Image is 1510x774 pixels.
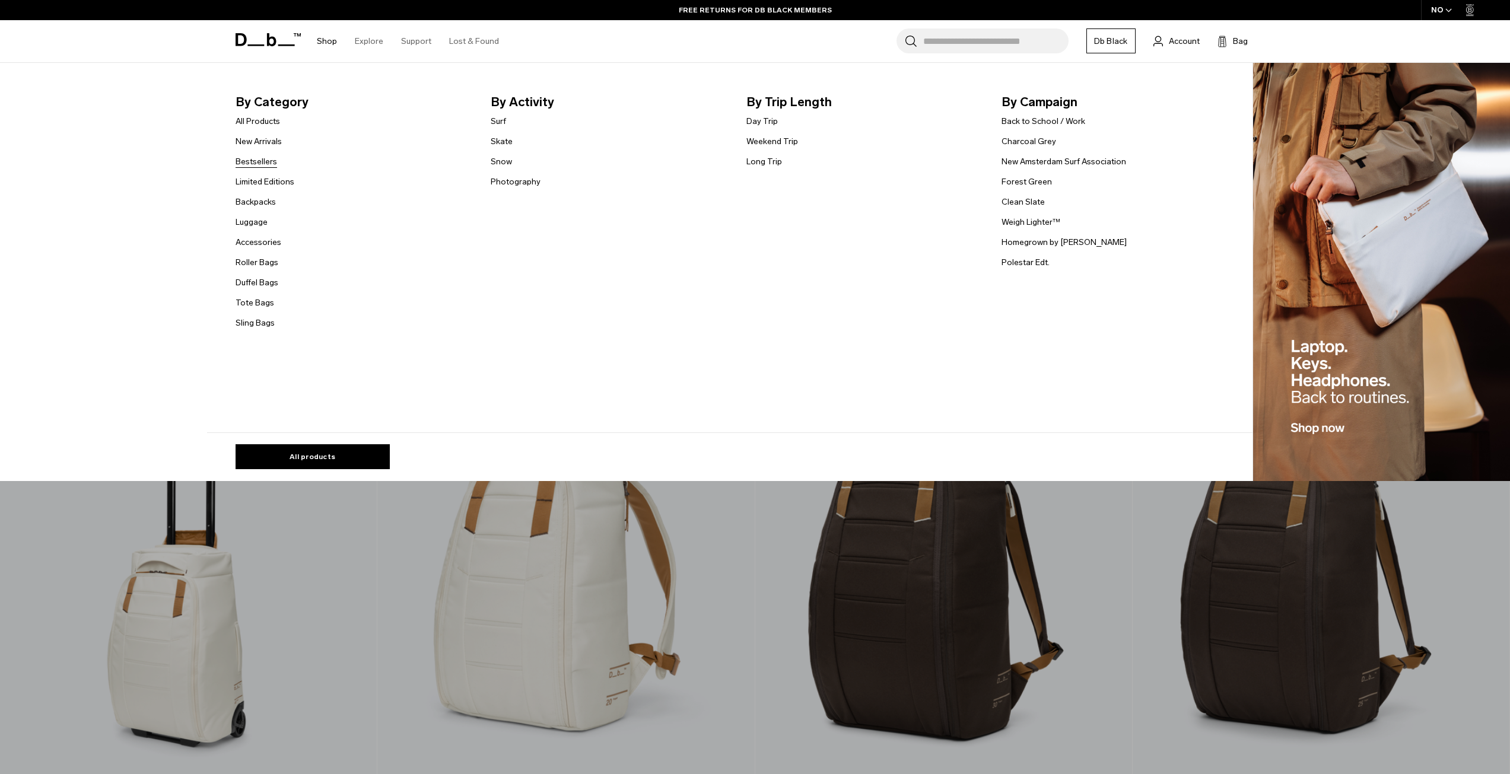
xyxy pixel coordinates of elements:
[236,444,390,469] a: All products
[1233,35,1248,47] span: Bag
[1169,35,1200,47] span: Account
[236,115,280,128] a: All Products
[1002,256,1050,269] a: Polestar Edt.
[236,135,282,148] a: New Arrivals
[1002,93,1238,112] span: By Campaign
[236,276,278,289] a: Duffel Bags
[355,20,383,62] a: Explore
[317,20,337,62] a: Shop
[491,135,513,148] a: Skate
[1002,155,1126,168] a: New Amsterdam Surf Association
[746,115,778,128] a: Day Trip
[491,176,541,188] a: Photography
[236,176,294,188] a: Limited Editions
[236,93,472,112] span: By Category
[679,5,832,15] a: FREE RETURNS FOR DB BLACK MEMBERS
[308,20,508,62] nav: Main Navigation
[449,20,499,62] a: Lost & Found
[1002,236,1127,249] a: Homegrown by [PERSON_NAME]
[491,93,727,112] span: By Activity
[236,317,275,329] a: Sling Bags
[401,20,431,62] a: Support
[1002,135,1056,148] a: Charcoal Grey
[1086,28,1136,53] a: Db Black
[746,93,983,112] span: By Trip Length
[491,155,512,168] a: Snow
[746,135,798,148] a: Weekend Trip
[236,155,277,168] a: Bestsellers
[491,115,506,128] a: Surf
[746,155,782,168] a: Long Trip
[236,256,278,269] a: Roller Bags
[1217,34,1248,48] button: Bag
[1002,176,1052,188] a: Forest Green
[1002,196,1045,208] a: Clean Slate
[236,236,281,249] a: Accessories
[1002,216,1060,228] a: Weigh Lighter™
[1153,34,1200,48] a: Account
[236,297,274,309] a: Tote Bags
[236,216,268,228] a: Luggage
[1002,115,1085,128] a: Back to School / Work
[236,196,276,208] a: Backpacks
